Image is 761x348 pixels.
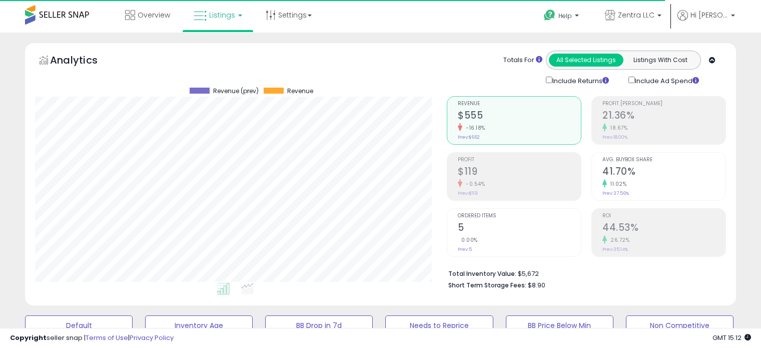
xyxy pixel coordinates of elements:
h2: 21.36% [602,110,725,123]
small: Prev: $662 [458,134,480,140]
b: Total Inventory Value: [448,269,516,278]
h2: 5 [458,222,581,235]
span: Profit [PERSON_NAME] [602,101,725,107]
strong: Copyright [10,333,47,342]
div: seller snap | | [10,333,174,343]
span: Avg. Buybox Share [602,157,725,163]
span: Overview [138,10,170,20]
small: Prev: 35.14% [602,246,628,252]
small: 18.67% [607,124,627,132]
small: 26.72% [607,236,629,244]
li: $5,672 [448,267,718,279]
span: Hi [PERSON_NAME] [690,10,728,20]
b: Short Term Storage Fees: [448,281,526,289]
span: Listings [209,10,235,20]
a: Terms of Use [86,333,128,342]
small: Prev: $119 [458,190,478,196]
span: Zentra LLC [618,10,654,20]
h2: $119 [458,166,581,179]
span: Revenue (prev) [213,88,259,95]
button: Inventory Age [145,315,253,335]
h5: Analytics [50,53,117,70]
small: Prev: 18.00% [602,134,627,140]
button: Non Competitive [626,315,733,335]
a: Hi [PERSON_NAME] [677,10,735,33]
small: 11.02% [607,180,626,188]
small: 0.00% [458,236,478,244]
small: -0.54% [462,180,485,188]
span: ROI [602,213,725,219]
small: Prev: 5 [458,246,472,252]
small: -16.18% [462,124,485,132]
button: All Selected Listings [549,54,623,67]
span: Ordered Items [458,213,581,219]
span: Revenue [458,101,581,107]
i: Get Help [543,9,556,22]
a: Help [536,2,589,33]
a: Privacy Policy [130,333,174,342]
h2: 44.53% [602,222,725,235]
button: BB Price Below Min [506,315,613,335]
div: Include Returns [538,75,621,86]
h2: $555 [458,110,581,123]
button: Default [25,315,133,335]
button: Listings With Cost [623,54,697,67]
button: BB Drop in 7d [265,315,373,335]
span: Profit [458,157,581,163]
h2: 41.70% [602,166,725,179]
div: Include Ad Spend [621,75,715,86]
span: $8.90 [528,280,545,290]
button: Needs to Reprice [385,315,493,335]
span: 2025-08-14 15:12 GMT [712,333,751,342]
span: Help [558,12,572,20]
span: Revenue [287,88,313,95]
div: Totals For [503,56,542,65]
small: Prev: 37.56% [602,190,629,196]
